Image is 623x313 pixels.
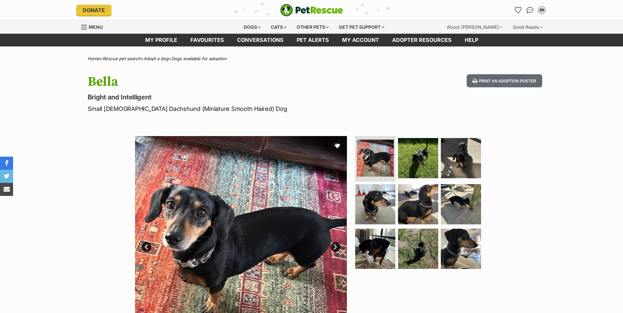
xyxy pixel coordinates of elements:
[513,5,547,15] ul: Account quick links
[357,140,394,177] img: Photo of Bella
[508,21,547,34] div: Good Reads
[171,56,227,61] a: Dogs available for adoption
[239,21,265,34] div: Dogs
[336,34,386,46] a: My account
[398,184,438,224] img: Photo of Bella
[142,242,151,252] a: Prev
[88,104,364,113] p: Small [DEMOGRAPHIC_DATA] Dachshund (Miniature Smooth Haired) Dog
[266,21,291,34] div: Cats
[280,4,343,16] img: logo-e224e6f780fb5917bec1dbf3a21bbac754714ae5b6737aabdf751b685950b380.svg
[355,229,395,269] img: Photo of Bella
[76,5,112,16] a: Donate
[139,34,184,46] a: My profile
[441,184,481,224] img: Photo of Bella
[527,7,533,13] img: chat-41dd97257d64d25036548639549fe6c8038ab92f7586957e7f3b1b290dea8141.svg
[144,56,168,61] a: Adopt a dog
[386,34,458,46] a: Adopter resources
[467,74,542,88] button: Print an adoption poster
[103,56,141,61] a: Rescue pet search
[441,229,481,269] img: Photo of Bella
[280,4,343,16] a: PetRescue
[398,229,438,269] img: Photo of Bella
[88,93,364,102] p: Bright and Intelligent
[442,21,507,34] div: About [PERSON_NAME]
[458,34,485,46] a: Help
[539,7,545,13] div: JH
[525,5,535,15] a: Conversations
[290,34,336,46] a: Pet alerts
[231,34,290,46] a: conversations
[441,138,481,178] img: Photo of Bella
[513,5,524,15] a: Favourites
[81,21,107,32] a: Menu
[89,24,103,30] span: Menu
[88,74,364,89] h1: Bella
[398,138,438,178] img: Photo of Bella
[537,5,547,15] button: My account
[334,21,389,34] div: Get pet support
[292,21,333,34] div: Other pets
[184,34,231,46] a: Favourites
[331,242,340,252] a: Next
[71,56,552,61] div: > > >
[88,56,100,61] a: Home
[331,139,344,152] button: favourite
[355,184,395,224] img: Photo of Bella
